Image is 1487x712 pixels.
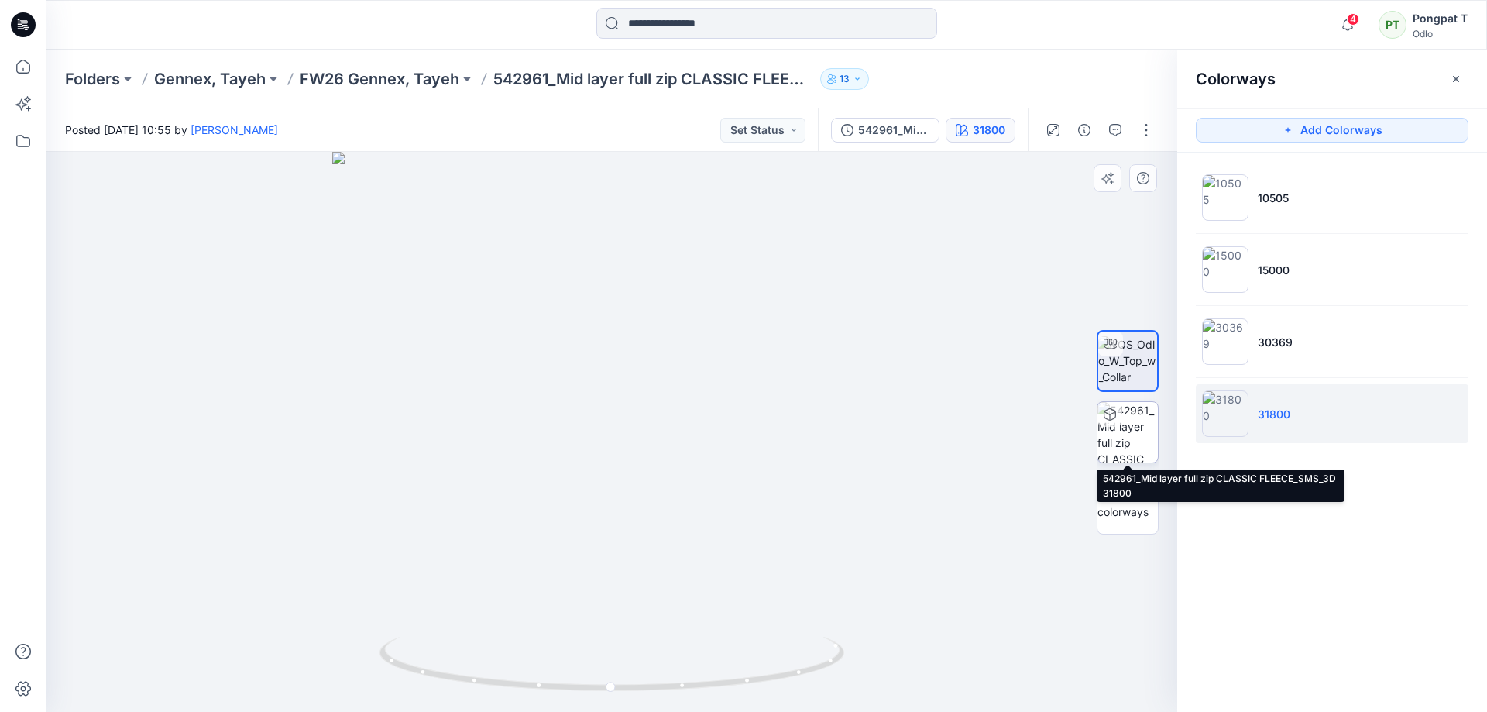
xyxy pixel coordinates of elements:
a: FW26 Gennex, Tayeh [300,68,459,90]
div: 542961_Mid layer full zip CLASSIC FLEECE_SMS_3D [858,122,929,139]
img: 15000 [1202,246,1248,293]
img: All colorways [1097,487,1158,520]
p: 15000 [1258,262,1290,278]
img: 542961_Mid layer full zip CLASSIC FLEECE_SMS_3D 31800 [1097,402,1158,463]
p: 542961_Mid layer full zip CLASSIC FLEECE_SMS_3D [493,68,814,90]
a: Folders [65,68,120,90]
button: 542961_Mid layer full zip CLASSIC FLEECE_SMS_3D [831,118,939,143]
p: 31800 [1258,406,1290,422]
a: Gennex, Tayeh [154,68,266,90]
div: Odlo [1413,28,1468,40]
button: Add Colorways [1196,118,1468,143]
button: 31800 [946,118,1015,143]
h2: Colorways [1196,70,1276,88]
img: 31800 [1202,390,1248,437]
div: PT [1379,11,1406,39]
span: 4 [1347,13,1359,26]
span: Posted [DATE] 10:55 by [65,122,278,138]
div: 31800 [973,122,1005,139]
img: 30369 [1202,318,1248,365]
img: VQS_Odlo_W_Top_w_Collar [1098,336,1157,385]
p: 13 [840,71,850,88]
button: Details [1072,118,1097,143]
div: Pongpat T [1413,9,1468,28]
p: 30369 [1258,334,1293,350]
a: [PERSON_NAME] [191,123,278,136]
button: 13 [820,68,869,90]
img: 10505 [1202,174,1248,221]
p: 10505 [1258,190,1289,206]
